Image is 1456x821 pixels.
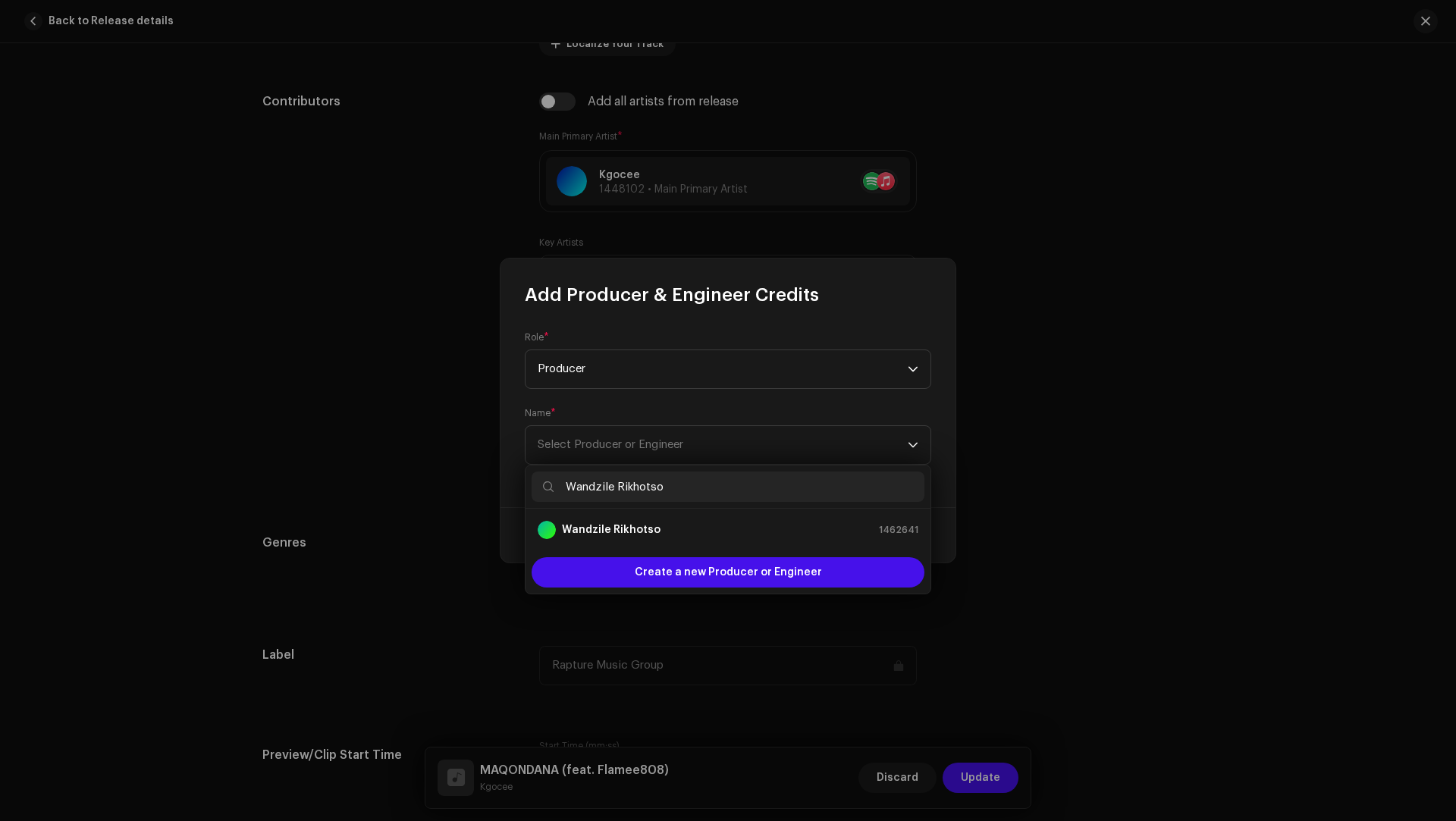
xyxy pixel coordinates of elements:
strong: Wandzile Rikhotso [562,522,661,537]
span: Producer [538,350,908,388]
span: 1462641 [879,522,918,537]
span: Create a new Producer or Engineer [635,557,822,588]
ul: Option List [526,509,930,551]
label: Name [525,407,556,419]
span: Select Producer or Engineer [538,439,683,450]
li: Wandzile Rikhotso [532,515,924,545]
span: Select Producer or Engineer [538,426,908,464]
span: Add Producer & Engineer Credits [525,283,819,307]
div: dropdown trigger [908,350,918,388]
div: dropdown trigger [908,426,918,464]
label: Role [525,331,549,343]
